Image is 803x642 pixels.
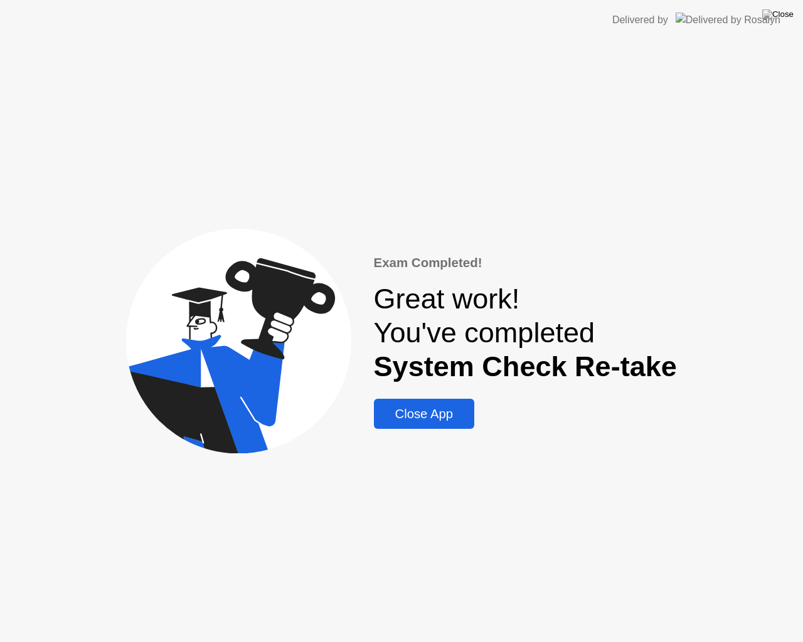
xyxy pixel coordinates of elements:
[378,407,471,421] div: Close App
[676,13,780,27] img: Delivered by Rosalyn
[374,253,677,273] div: Exam Completed!
[762,9,794,19] img: Close
[612,13,668,28] div: Delivered by
[374,350,677,382] b: System Check Re-take
[374,399,474,429] button: Close App
[374,282,677,384] div: Great work! You've completed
